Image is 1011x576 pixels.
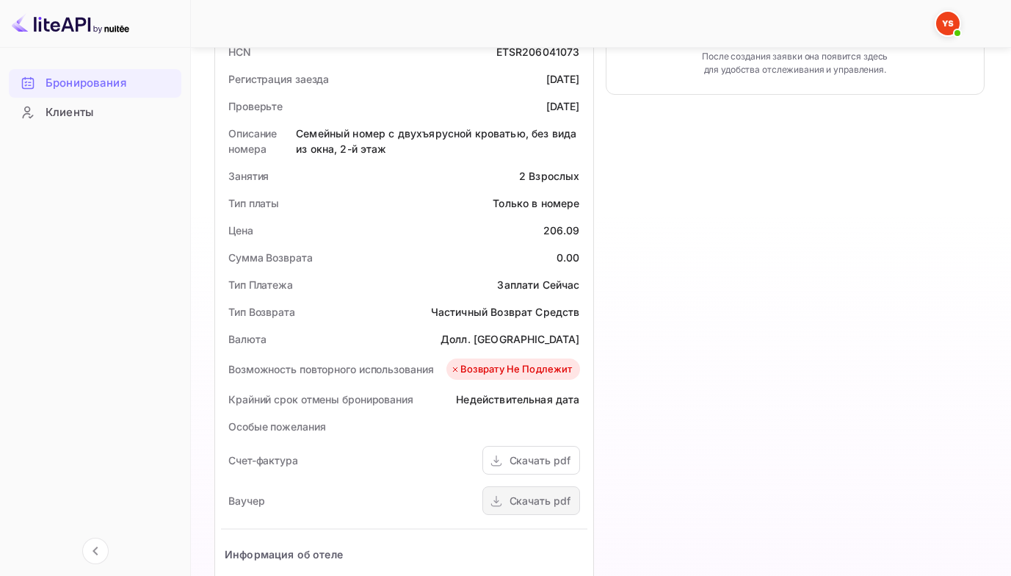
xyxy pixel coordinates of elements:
[456,393,579,406] ya-tr-span: Недействительная дата
[546,71,580,87] div: [DATE]
[82,538,109,564] button: Свернуть навигацию
[431,306,580,318] ya-tr-span: Частичный Возврат Средств
[228,278,293,291] ya-tr-span: Тип Платежа
[695,50,896,76] ya-tr-span: После создания заявки она появится здесь для удобства отслеживания и управления.
[46,75,126,92] ya-tr-span: Бронирования
[228,306,295,318] ya-tr-span: Тип Возврата
[441,333,579,345] ya-tr-span: Долл. [GEOGRAPHIC_DATA]
[228,100,283,112] ya-tr-span: Проверьте
[12,12,129,35] img: Логотип LiteAPI
[228,127,277,155] ya-tr-span: Описание номера
[228,363,433,375] ya-tr-span: Возможность повторного использования
[296,127,576,155] ya-tr-span: Семейный номер с двухъярусной кроватью, без вида из окна, 2-й этаж
[497,278,579,291] ya-tr-span: Заплати Сейчас
[228,251,313,264] ya-tr-span: Сумма Возврата
[460,362,573,377] ya-tr-span: Возврату не подлежит
[519,170,580,182] ya-tr-span: 2 Взрослых
[228,170,269,182] ya-tr-span: Занятия
[225,548,343,561] ya-tr-span: Информация об отеле
[228,420,325,433] ya-tr-span: Особые пожелания
[46,104,93,121] ya-tr-span: Клиенты
[510,454,570,467] ya-tr-span: Скачать pdf
[493,197,579,209] ya-tr-span: Только в номере
[546,98,580,114] div: [DATE]
[228,333,266,345] ya-tr-span: Валюта
[9,98,181,127] div: Клиенты
[9,69,181,96] a: Бронирования
[9,98,181,126] a: Клиенты
[228,197,279,209] ya-tr-span: Тип платы
[496,46,580,58] ya-tr-span: ETSR206041073
[228,46,251,58] ya-tr-span: HCN
[228,454,298,467] ya-tr-span: Счет-фактура
[228,393,413,406] ya-tr-span: Крайний срок отмены бронирования
[228,73,329,85] ya-tr-span: Регистрация заезда
[228,494,264,507] ya-tr-span: Ваучер
[9,69,181,98] div: Бронирования
[543,223,580,238] div: 206.09
[936,12,960,35] img: Служба Поддержки Яндекса
[228,224,253,237] ya-tr-span: Цена
[557,250,580,265] div: 0.00
[510,494,570,507] ya-tr-span: Скачать pdf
